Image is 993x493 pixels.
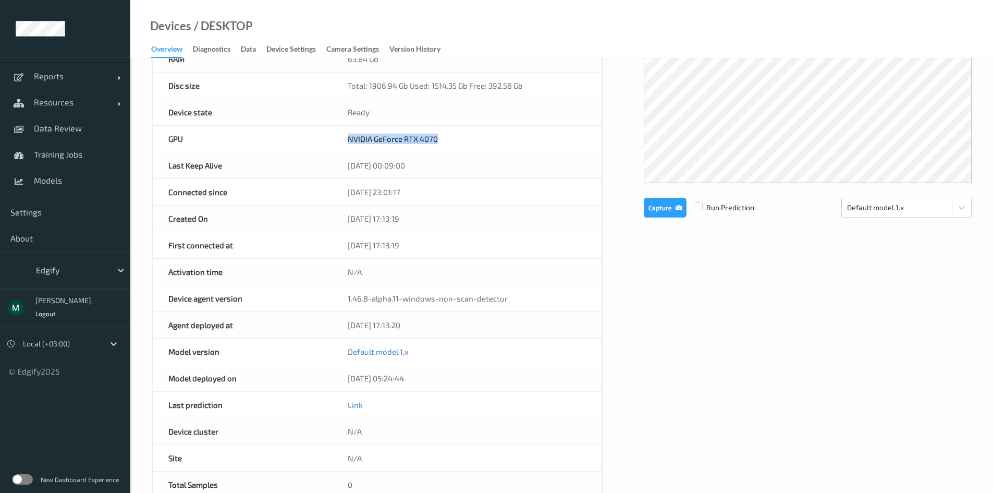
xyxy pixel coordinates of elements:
div: Connected since [153,179,332,205]
div: Total: 1906.94 Gb Used: 1514.35 Gb Free: 392.58 Gb [332,73,602,99]
div: Version History [389,44,440,57]
button: Capture [644,198,686,218]
a: Link [348,400,363,410]
div: Last Keep Alive [153,152,332,178]
div: GPU [153,126,332,152]
a: Default model 1.x [348,347,409,356]
div: 1.46.8-alpha.11-windows-non-scan-detector [332,285,602,311]
div: [DATE] 17:13:19 [332,206,602,232]
a: Overview [151,42,193,58]
a: Camera Settings [326,42,389,57]
div: Disc size [153,73,332,99]
div: Camera Settings [326,44,379,57]
div: Device Settings [266,44,316,57]
div: Overview [151,44,182,58]
a: Device Settings [266,42,326,57]
div: Device agent version [153,285,332,311]
div: / DESKTOP [191,21,253,31]
a: Devices [150,21,191,31]
div: RAM [153,46,332,72]
div: Activation time [153,259,332,285]
div: Agent deployed at [153,312,332,338]
div: Last prediction [153,392,332,418]
div: N/A [332,418,602,444]
div: N/A [332,445,602,471]
a: Version History [389,42,451,57]
div: Model version [153,339,332,365]
div: [DATE] 05:24:44 [332,365,602,391]
div: [DATE] 17:13:19 [332,232,602,258]
span: Run Prediction [686,202,754,213]
div: Device state [153,99,332,125]
div: N/A [332,259,602,285]
div: [DATE] 23:01:17 [332,179,602,205]
div: Created On [153,206,332,232]
a: Diagnostics [193,42,241,57]
div: First connected at [153,232,332,258]
div: Model deployed on [153,365,332,391]
div: [DATE] 00:09:00 [332,152,602,178]
div: Ready [332,99,602,125]
div: [DATE] 17:13:20 [332,312,602,338]
div: Device cluster [153,418,332,444]
div: 63.84 Gb [332,46,602,72]
div: NVIDIA GeForce RTX 4070 [332,126,602,152]
div: Data [241,44,256,57]
a: Data [241,42,266,57]
div: Site [153,445,332,471]
div: Diagnostics [193,44,230,57]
